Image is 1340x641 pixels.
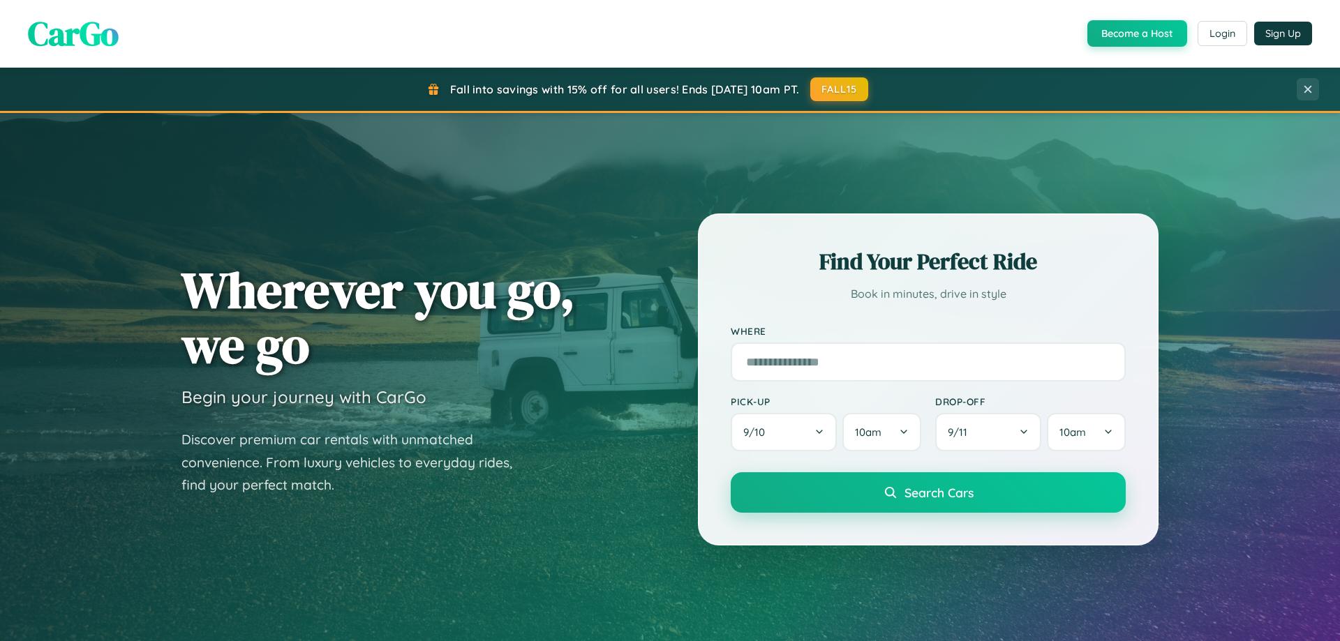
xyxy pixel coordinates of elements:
[1087,20,1187,47] button: Become a Host
[731,413,837,451] button: 9/10
[1059,425,1086,439] span: 10am
[1198,21,1247,46] button: Login
[181,262,575,372] h1: Wherever you go, we go
[1254,22,1312,45] button: Sign Up
[450,82,800,96] span: Fall into savings with 15% off for all users! Ends [DATE] 10am PT.
[731,325,1126,337] label: Where
[731,246,1126,277] h2: Find Your Perfect Ride
[181,386,426,407] h3: Begin your journey with CarGo
[935,395,1126,407] label: Drop-off
[904,485,974,500] span: Search Cars
[28,10,119,56] span: CarGo
[731,395,921,407] label: Pick-up
[935,413,1041,451] button: 9/11
[743,425,772,439] span: 9 / 10
[181,428,530,497] p: Discover premium car rentals with unmatched convenience. From luxury vehicles to everyday rides, ...
[948,425,974,439] span: 9 / 11
[1047,413,1126,451] button: 10am
[731,284,1126,304] p: Book in minutes, drive in style
[842,413,921,451] button: 10am
[810,77,869,101] button: FALL15
[731,472,1126,513] button: Search Cars
[855,425,881,439] span: 10am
